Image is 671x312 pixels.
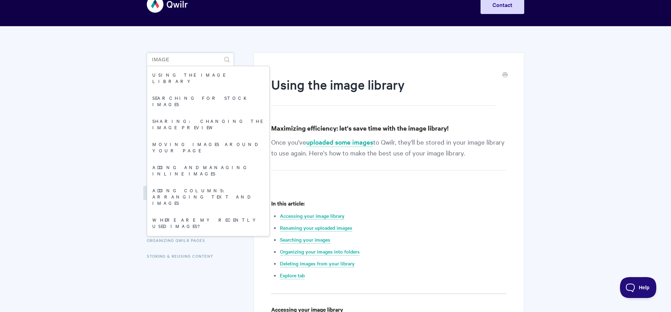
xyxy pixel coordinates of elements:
[271,199,305,207] strong: In this article:
[306,138,373,147] a: uploaded some images
[271,123,506,133] h3: Maximizing efficiency: let's save time with the image library!
[271,76,496,106] h1: Using the image library
[280,272,305,279] a: Explore tab
[147,136,269,159] a: Moving images around your page
[280,260,355,268] a: Deleting images from your library
[147,233,210,247] a: Organizing Qwilr Pages
[147,112,269,136] a: Sharing: Changing the Image Preview
[147,182,269,211] a: Adding Columns: arranging text and images
[620,277,657,298] iframe: Toggle Customer Support
[502,71,508,79] a: Print this Article
[147,53,234,67] input: Search
[280,224,352,232] a: Renaming your uploaded images
[147,234,269,257] a: Adding alt text to your images
[147,89,269,112] a: Searching for stock images
[147,66,269,89] a: Using the image library
[143,186,224,200] a: Adding & Managing Images
[280,236,330,244] a: Searching your images
[147,249,218,263] a: Storing & Reusing Content
[147,211,269,234] a: Where are my recently used images?
[280,212,345,220] a: Accessing your image library
[280,248,360,256] a: Organizing your images into folders
[147,159,269,182] a: Adding and managing inline images
[271,137,506,171] p: Once you've to Qwilr, they'll be stored in your image library to use again. Here's how to make th...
